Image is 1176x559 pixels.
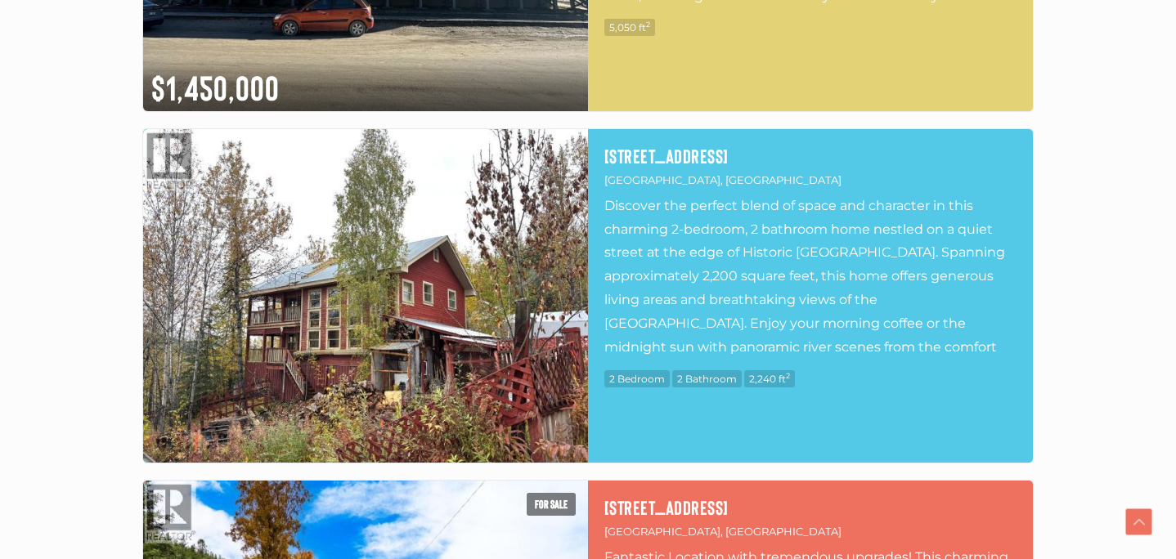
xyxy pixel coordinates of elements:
p: [GEOGRAPHIC_DATA], [GEOGRAPHIC_DATA] [604,171,1017,190]
span: For sale [527,493,576,516]
p: [GEOGRAPHIC_DATA], [GEOGRAPHIC_DATA] [604,522,1017,541]
a: [STREET_ADDRESS] [604,145,1017,167]
p: Discover the perfect blend of space and character in this charming 2-bedroom, 2 bathroom home nes... [604,195,1017,358]
span: 2,240 ft [744,370,795,387]
sup: 2 [786,371,790,380]
a: [STREET_ADDRESS] [604,497,1017,518]
span: 5,050 ft [604,19,655,36]
span: 2 Bathroom [672,370,742,387]
div: $1,450,000 [143,56,588,111]
span: 2 Bedroom [604,370,670,387]
img: 1217 7TH AVENUE, Dawson City, Yukon [143,129,588,463]
sup: 2 [646,20,650,29]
